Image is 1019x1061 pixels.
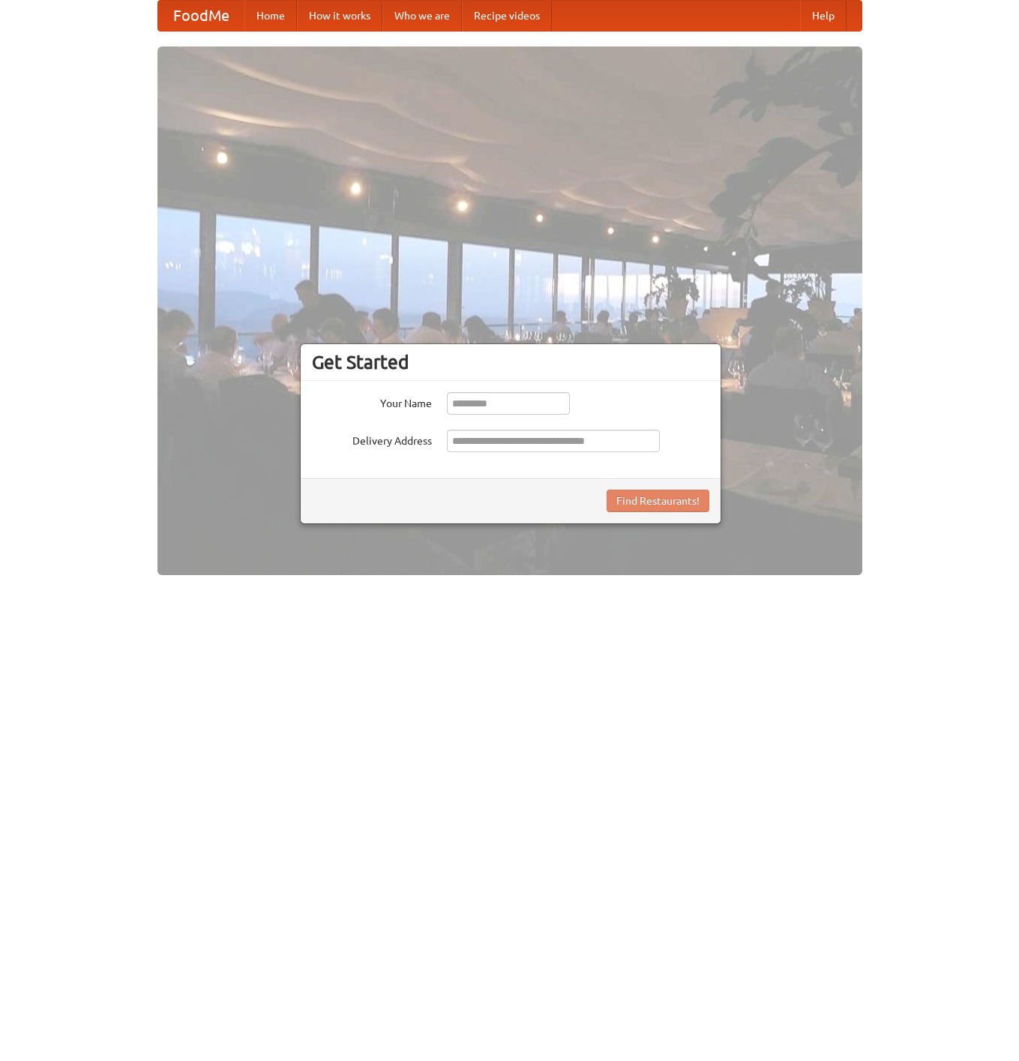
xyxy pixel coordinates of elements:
[462,1,552,31] a: Recipe videos
[312,430,432,448] label: Delivery Address
[382,1,462,31] a: Who we are
[158,1,244,31] a: FoodMe
[607,490,709,512] button: Find Restaurants!
[297,1,382,31] a: How it works
[244,1,297,31] a: Home
[312,351,709,373] h3: Get Started
[800,1,847,31] a: Help
[312,392,432,411] label: Your Name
